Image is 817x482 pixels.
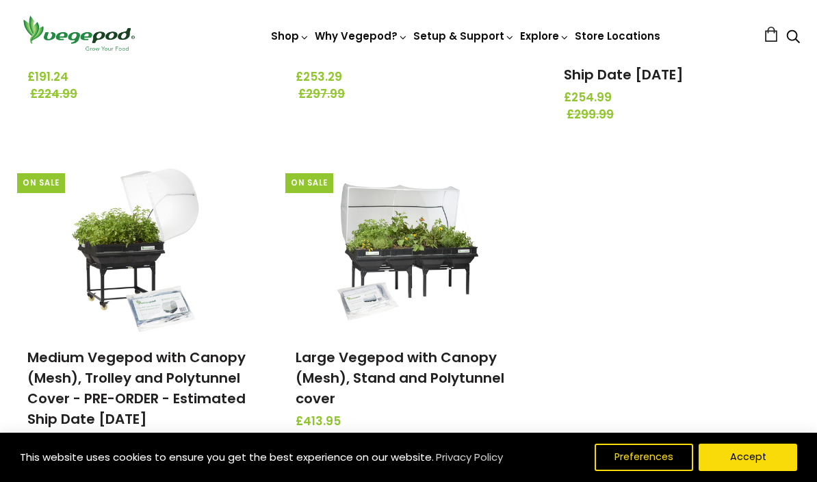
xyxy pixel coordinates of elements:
a: Explore [520,29,569,43]
a: Medium Vegepod with Canopy (Mesh), Trolley and Polytunnel Cover - PRE-ORDER - Estimated Ship Date... [27,348,246,429]
a: Search [786,31,800,45]
img: Vegepod [17,14,140,53]
a: Store Locations [575,29,660,43]
img: Medium Vegepod with Canopy (Mesh), Trolley and Polytunnel Cover - PRE-ORDER - Estimated Ship Date... [68,161,212,332]
span: £297.99 [298,86,524,103]
a: Setup & Support [413,29,515,43]
a: Shop [271,29,309,43]
span: £299.99 [567,106,792,124]
span: £191.24 [27,68,253,86]
button: Preferences [595,444,693,471]
span: This website uses cookies to ensure you get the best experience on our website. [20,450,434,464]
a: Why Vegepod? [315,29,408,43]
a: Large Vegepod with Canopy (Mesh), Stand and Polytunnel cover [296,348,504,408]
span: £254.99 [564,89,790,107]
button: Accept [699,444,797,471]
a: Medium Vegepod with Canopy (Mesh), Stand and Polytunnel cover - PRE-ORDER - Estimated Ship Date [... [564,3,782,84]
img: Large Vegepod with Canopy (Mesh), Stand and Polytunnel cover [337,161,480,332]
a: Privacy Policy (opens in a new tab) [434,445,505,470]
span: £487.00 [298,430,524,448]
span: £253.29 [296,68,521,86]
span: £413.95 [296,413,521,431]
span: £224.99 [30,86,256,103]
